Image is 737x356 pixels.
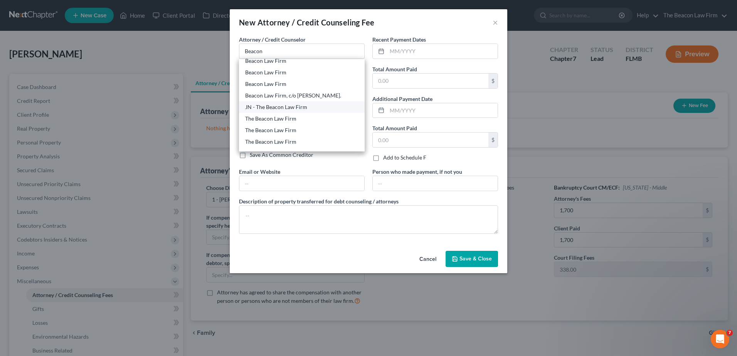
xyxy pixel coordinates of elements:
[239,168,280,176] label: Email or Website
[245,92,358,99] div: Beacon Law Firm, c/o [PERSON_NAME].
[373,74,488,88] input: 0.00
[727,330,733,336] span: 7
[239,18,256,27] span: New
[372,35,426,44] label: Recent Payment Dates
[459,255,492,262] span: Save & Close
[245,115,358,123] div: The Beacon Law Firm
[488,74,498,88] div: $
[239,36,306,43] span: Attorney / Credit Counselor
[245,80,358,88] div: Beacon Law Firm
[387,44,498,59] input: MM/YYYY
[372,168,462,176] label: Person who made payment, if not you
[413,252,443,267] button: Cancel
[488,133,498,147] div: $
[245,138,358,146] div: The Beacon Law Firm
[711,330,729,348] iframe: Intercom live chat
[239,197,399,205] label: Description of property transferred for debt counseling / attorneys
[446,251,498,267] button: Save & Close
[245,149,358,157] div: The Beacon Law Firm
[245,57,358,65] div: Beacon Law Firm
[387,103,498,118] input: MM/YYYY
[245,126,358,134] div: The Beacon Law Firm
[257,18,375,27] span: Attorney / Credit Counseling Fee
[372,65,417,73] label: Total Amount Paid
[373,133,488,147] input: 0.00
[373,176,498,191] input: --
[245,69,358,76] div: Beacon Law Firm
[245,103,358,111] div: JN - The Beacon Law Firm
[493,18,498,27] button: ×
[372,124,417,132] label: Total Amount Paid
[239,44,365,59] input: Search creditor by name...
[250,151,313,159] label: Save As Common Creditor
[372,95,432,103] label: Additional Payment Date
[239,176,364,191] input: --
[383,154,426,161] label: Add to Schedule F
